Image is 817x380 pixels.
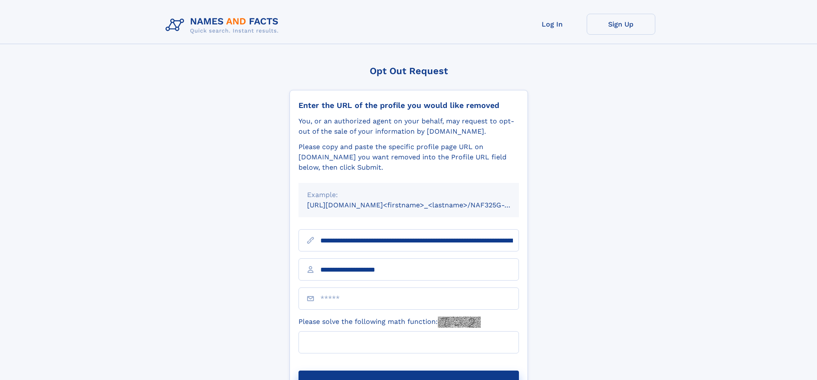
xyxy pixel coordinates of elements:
[298,317,481,328] label: Please solve the following math function:
[298,116,519,137] div: You, or an authorized agent on your behalf, may request to opt-out of the sale of your informatio...
[298,101,519,110] div: Enter the URL of the profile you would like removed
[307,190,510,200] div: Example:
[162,14,286,37] img: Logo Names and Facts
[518,14,587,35] a: Log In
[307,201,535,209] small: [URL][DOMAIN_NAME]<firstname>_<lastname>/NAF325G-xxxxxxxx
[298,142,519,173] div: Please copy and paste the specific profile page URL on [DOMAIN_NAME] you want removed into the Pr...
[289,66,528,76] div: Opt Out Request
[587,14,655,35] a: Sign Up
